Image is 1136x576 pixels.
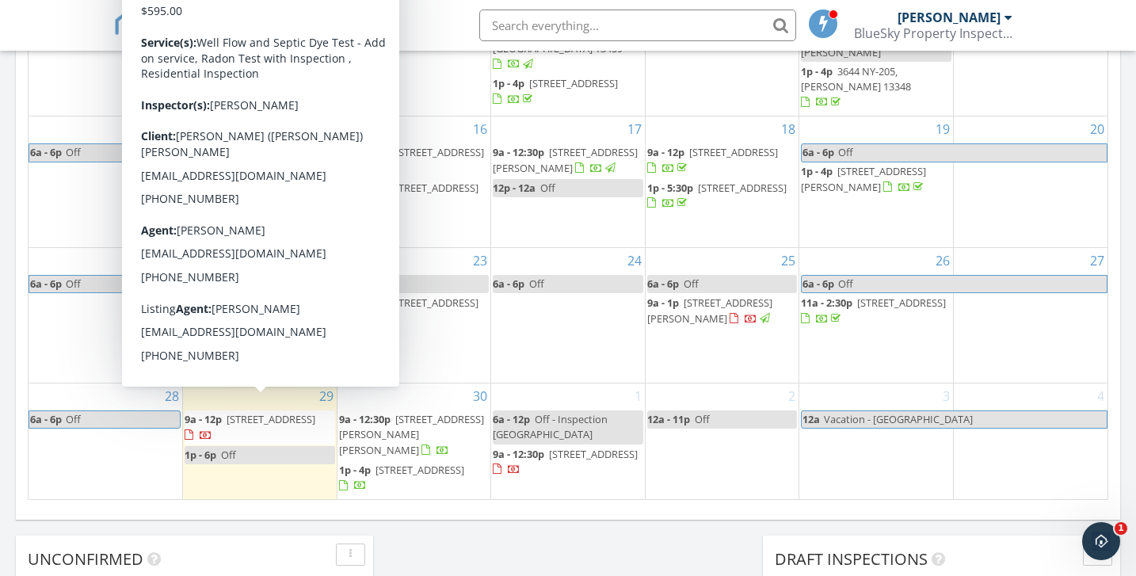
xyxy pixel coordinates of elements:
span: Off [221,448,236,462]
span: [STREET_ADDRESS][PERSON_NAME][PERSON_NAME] [185,331,315,376]
a: 9a - 12p [STREET_ADDRESS] [647,143,798,177]
span: Off [227,277,242,291]
span: [STREET_ADDRESS] [390,181,478,195]
td: Go to September 16, 2025 [337,116,491,248]
td: Go to October 1, 2025 [491,383,646,499]
span: 1p - 4:30p [339,296,385,310]
a: Go to September 20, 2025 [1087,116,1107,142]
span: 9a - 12:30p [185,145,236,159]
td: Go to September 22, 2025 [183,248,337,383]
a: 9a - 12p [STREET_ADDRESS] [185,412,315,441]
span: 12p - 3p [185,331,222,345]
a: 1p - 4p [STREET_ADDRESS] [493,74,643,109]
span: Off [540,181,555,195]
a: 9a - 12:30p [STREET_ADDRESS] [493,445,643,479]
span: 1p - 4p [801,164,833,178]
a: 1p - 4p [STREET_ADDRESS][PERSON_NAME] [801,164,926,193]
span: [STREET_ADDRESS] [529,76,618,90]
a: 9a - 12:30p [STREET_ADDRESS][PERSON_NAME] [493,143,643,177]
td: Go to September 20, 2025 [953,116,1107,248]
a: 1p - 4:30p [STREET_ADDRESS] [339,296,478,325]
input: Search everything... [479,10,796,41]
span: [STREET_ADDRESS] [235,211,324,225]
span: Off [529,277,544,291]
a: Go to September 24, 2025 [624,248,645,273]
span: [STREET_ADDRESS] [227,412,315,426]
span: 12p - 12a [493,181,536,195]
span: [STREET_ADDRESS] [698,181,787,195]
span: 6a - 12p [185,277,222,291]
span: [STREET_ADDRESS][PERSON_NAME] [185,296,315,325]
span: [STREET_ADDRESS] [857,296,946,310]
a: 9a - 12:30p [STREET_ADDRESS][PERSON_NAME] [493,145,638,174]
td: Go to September 21, 2025 [29,248,183,383]
td: Go to October 4, 2025 [953,383,1107,499]
td: Go to September 23, 2025 [337,248,491,383]
td: Go to September 19, 2025 [799,116,954,248]
span: Off [684,277,699,291]
span: Unconfirmed [28,548,143,570]
td: Go to September 26, 2025 [799,248,954,383]
span: [STREET_ADDRESS][PERSON_NAME][PERSON_NAME][PERSON_NAME] [185,145,330,205]
span: 9a - 12p [647,145,684,159]
span: [STREET_ADDRESS][PERSON_NAME] [801,164,926,193]
span: 1p - 4:30p [185,211,231,225]
td: Go to October 2, 2025 [645,383,799,499]
a: Go to September 25, 2025 [778,248,799,273]
a: 1p - 4p 3644 NY-205, [PERSON_NAME] 13348 [801,63,951,113]
span: 11a - 2:30p [801,296,852,310]
span: 1p - 4p [493,76,524,90]
span: Off [838,145,853,159]
a: Go to September 27, 2025 [1087,248,1107,273]
a: 9a - 1p [STREET_ADDRESS][PERSON_NAME] [647,296,772,325]
span: Off - Inspection [GEOGRAPHIC_DATA] [493,412,608,441]
td: Go to September 24, 2025 [491,248,646,383]
span: 6a - 6p [29,411,63,428]
span: [STREET_ADDRESS] [395,145,484,159]
a: Go to September 26, 2025 [932,248,953,273]
span: 9a - 12:30p [339,412,391,426]
a: 9a - 12p 7835 NY-10, [PERSON_NAME][GEOGRAPHIC_DATA] 13459 [493,11,623,71]
a: Go to September 28, 2025 [162,383,182,409]
a: 9a - 1p [STREET_ADDRESS][PERSON_NAME] [647,294,798,328]
span: Off [838,277,853,291]
span: 1p - 4p [801,64,833,78]
span: 6a - 6p [29,276,63,292]
td: Go to September 18, 2025 [645,116,799,248]
a: 1p - 4:30p [STREET_ADDRESS] [339,294,490,328]
a: 1p - 5:30p [STREET_ADDRESS] [647,179,798,213]
span: Off [381,277,396,291]
span: 12a - 11p [647,412,690,426]
a: SPECTORA [113,21,289,55]
span: [STREET_ADDRESS] [689,145,778,159]
a: 10a - 2p [STREET_ADDRESS][PERSON_NAME] [185,296,315,325]
a: 11a - 2:30p [STREET_ADDRESS] [801,294,951,328]
span: 2p - 6:30p [339,181,385,195]
span: [STREET_ADDRESS] [390,296,478,310]
a: Go to September 19, 2025 [932,116,953,142]
span: 1 [1115,522,1127,535]
a: 1p - 4p 3644 NY-205, [PERSON_NAME] 13348 [801,64,911,109]
a: 9a - 12:30p [STREET_ADDRESS] [493,447,638,476]
span: [STREET_ADDRESS][PERSON_NAME][PERSON_NAME] [339,412,484,456]
td: Go to September 30, 2025 [337,383,491,499]
span: 6a - 12p [493,412,530,426]
span: [STREET_ADDRESS] [375,463,464,477]
a: 9a - 12p [STREET_ADDRESS] [647,145,778,174]
span: 9a - 1p [647,296,679,310]
a: 9a - 12:30p [STREET_ADDRESS][PERSON_NAME][PERSON_NAME][PERSON_NAME] [185,143,335,208]
div: BlueSky Property Inspections [854,25,1012,41]
a: 10a - 2p [STREET_ADDRESS][PERSON_NAME] [185,294,335,328]
span: 1p - 6p [185,448,216,462]
a: Go to September 30, 2025 [470,383,490,409]
td: Go to September 28, 2025 [29,383,183,499]
a: Go to September 15, 2025 [316,116,337,142]
img: The Best Home Inspection Software - Spectora [113,8,148,43]
span: [STREET_ADDRESS] [549,447,638,461]
a: 1p - 4p [STREET_ADDRESS] [493,76,618,105]
a: 1p - 4p [STREET_ADDRESS][PERSON_NAME] [801,162,951,196]
span: 9a - 12:30p [493,447,544,461]
td: Go to September 25, 2025 [645,248,799,383]
td: Go to October 3, 2025 [799,383,954,499]
a: Go to October 3, 2025 [940,383,953,409]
